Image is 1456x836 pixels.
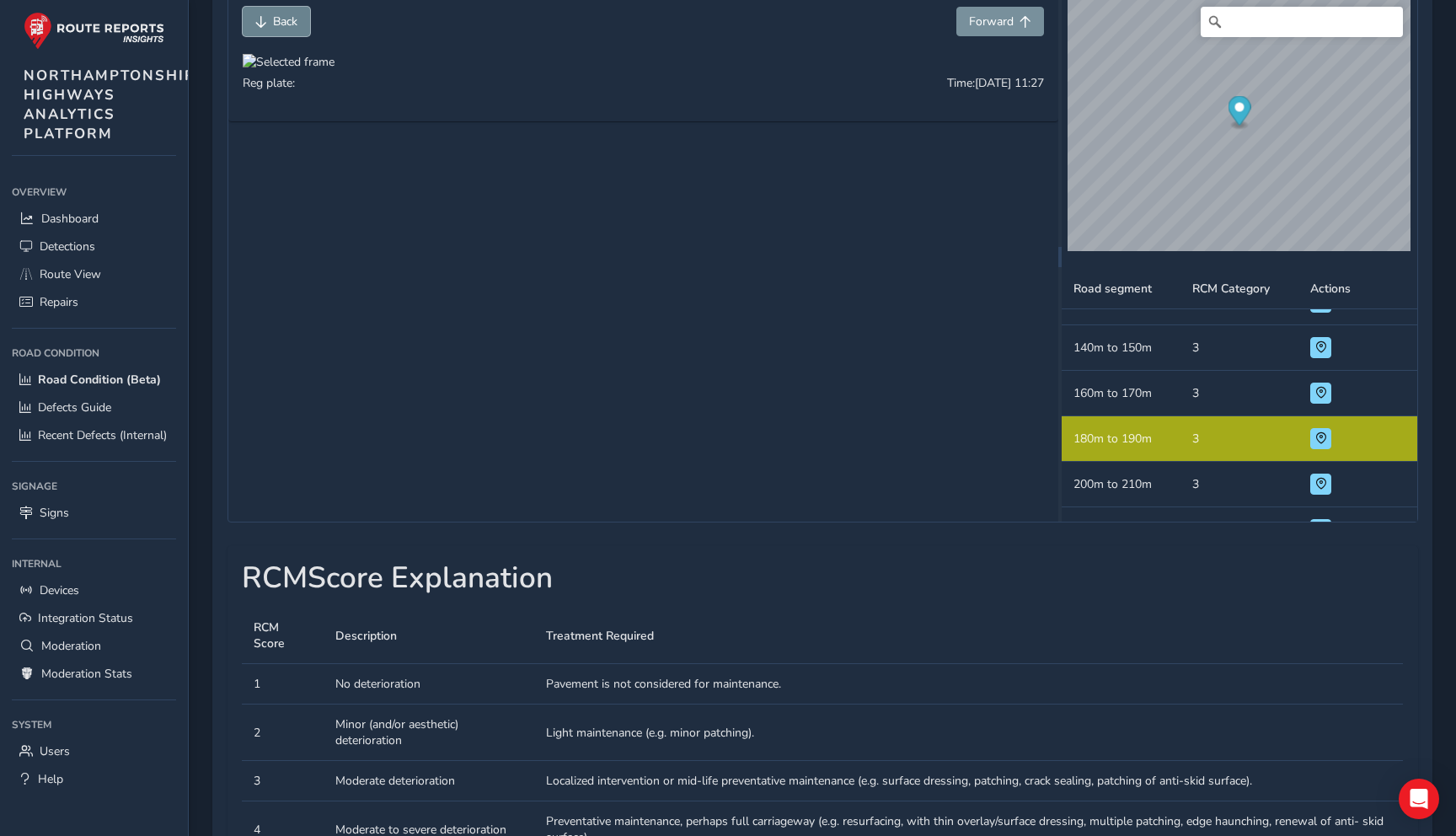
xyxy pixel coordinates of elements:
a: Users [12,737,176,765]
span: Moderation Stats [41,666,132,682]
a: Road Condition (Beta) [12,366,176,394]
div: Internal [12,551,176,576]
button: Back [243,7,310,36]
button: Forward [956,7,1044,36]
td: 2 [242,705,324,761]
span: Moderation [41,638,101,654]
div: Signage [12,474,176,499]
span: Help [38,771,63,787]
td: Light maintenance (e.g. minor patching). [534,705,1403,761]
span: NORTHAMPTONSHIRE HIGHWAYS ANALYTICS PLATFORM [24,66,206,143]
td: Minor (and/or aesthetic) deterioration [324,705,534,761]
td: 140m to 150m [1062,325,1180,371]
a: Devices [12,576,176,604]
span: Actions [1310,281,1351,297]
p: Time: [DATE] 11:27 [947,74,1044,104]
a: Repairs [12,288,176,316]
td: 1 [242,664,324,705]
div: Road Condition [12,340,176,366]
span: Route View [40,266,101,282]
td: 3 [1180,371,1298,416]
a: Detections [12,233,176,260]
td: Localized intervention or mid-life preventative maintenance (e.g. surface dressing, patching, cra... [534,761,1403,801]
td: 2 [1180,507,1298,553]
span: Repairs [40,294,78,310]
td: Moderate deterioration [324,761,534,801]
td: 180m to 190m [1062,416,1180,462]
span: Defects Guide [38,399,111,415]
a: Moderation [12,632,176,660]
a: Moderation Stats [12,660,176,688]
td: 3 [1180,325,1298,371]
a: Defects Guide [12,394,176,421]
div: Open Intercom Messenger [1399,779,1439,819]
span: Integration Status [38,610,133,626]
td: 3 [1180,416,1298,462]
span: Detections [40,238,95,255]
span: Signs [40,505,69,521]
td: 3 [1180,462,1298,507]
span: Treatment Required [546,628,654,644]
h1: RCM Score Explanation [242,560,1403,596]
a: Dashboard [12,205,176,233]
span: Forward [969,13,1014,29]
a: Integration Status [12,604,176,632]
img: rr logo [24,12,164,50]
div: Map marker [1228,95,1251,130]
div: System [12,712,176,737]
span: Road Condition (Beta) [38,372,161,388]
a: Recent Defects (Internal) [12,421,176,449]
span: Back [273,13,297,29]
input: Search [1201,7,1403,37]
span: Road segment [1073,281,1152,297]
span: Recent Defects (Internal) [38,427,167,443]
td: 160m to 170m [1062,371,1180,416]
div: Overview [12,180,176,205]
td: No deterioration [324,664,534,705]
a: Signs [12,499,176,527]
td: 200m to 210m [1062,462,1180,507]
p: Reg plate: [243,74,295,92]
span: Dashboard [41,211,99,227]
span: RCM Score [254,619,312,651]
td: 3 [242,761,324,801]
a: Route View [12,260,176,288]
td: Pavement is not considered for maintenance. [534,664,1403,705]
span: RCM Category [1192,281,1270,297]
span: Description [335,628,397,644]
td: 220m to 230m [1062,507,1180,553]
a: Help [12,765,176,793]
span: Users [40,743,70,759]
span: Devices [40,582,79,598]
